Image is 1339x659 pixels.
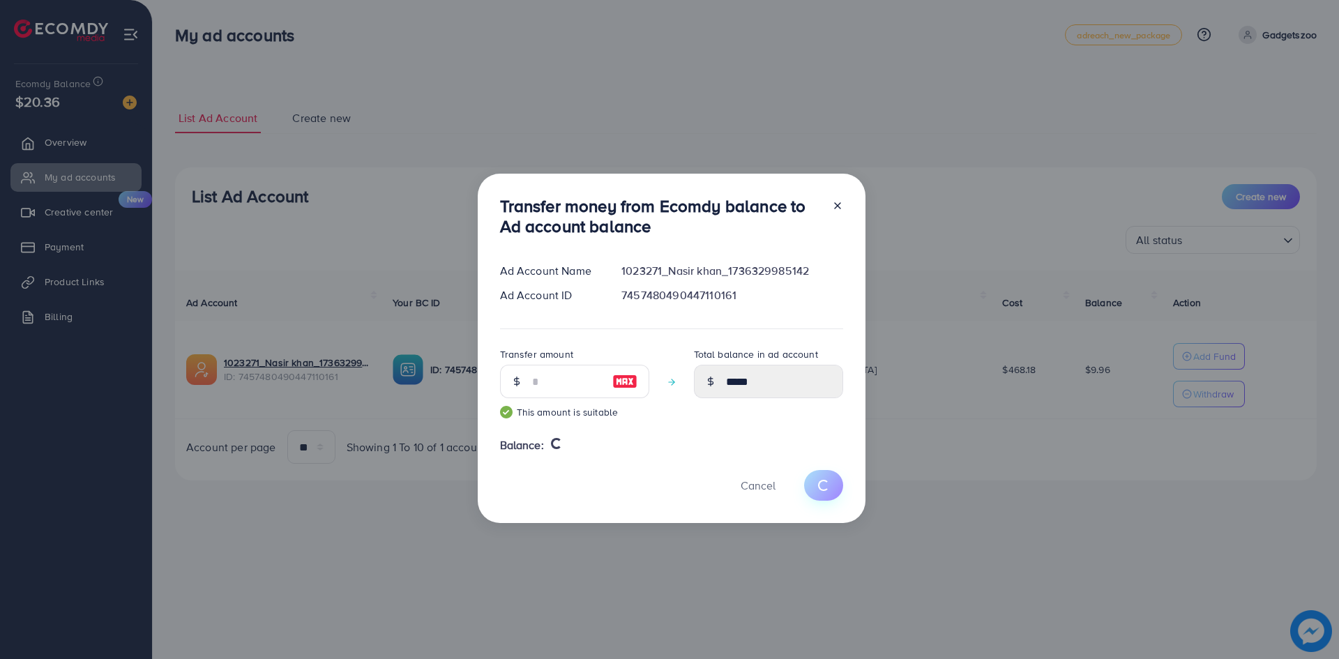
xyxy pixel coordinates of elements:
[489,263,611,279] div: Ad Account Name
[500,347,573,361] label: Transfer amount
[610,263,854,279] div: 1023271_Nasir khan_1736329985142
[500,196,821,236] h3: Transfer money from Ecomdy balance to Ad account balance
[612,373,637,390] img: image
[500,405,649,419] small: This amount is suitable
[723,470,793,500] button: Cancel
[741,478,776,493] span: Cancel
[500,437,544,453] span: Balance:
[500,406,513,418] img: guide
[610,287,854,303] div: 7457480490447110161
[694,347,818,361] label: Total balance in ad account
[489,287,611,303] div: Ad Account ID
